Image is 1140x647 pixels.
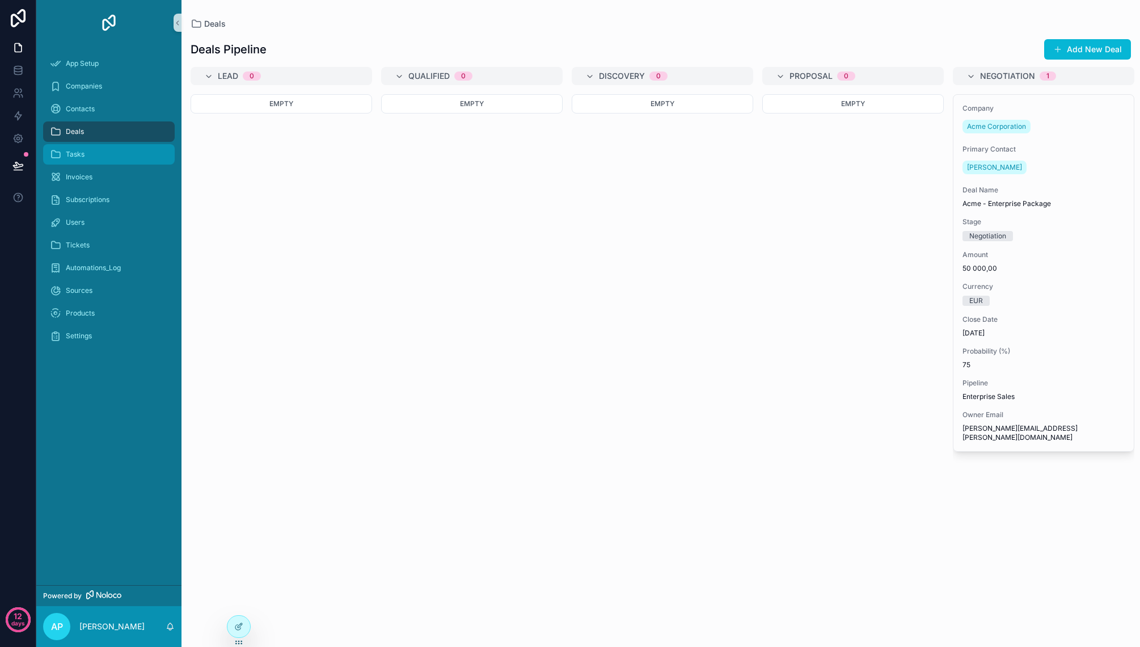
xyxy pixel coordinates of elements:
[51,620,63,633] span: AP
[36,45,181,361] div: scrollable content
[962,329,1125,338] span: [DATE]
[969,231,1006,241] div: Negotiation
[204,18,226,30] span: Deals
[43,235,175,255] a: Tickets
[980,70,1035,82] span: Negotiation
[43,326,175,346] a: Settings
[461,72,466,81] div: 0
[841,99,865,108] span: Empty
[962,104,1125,113] span: Company
[43,53,175,74] a: App Setup
[66,331,92,341] span: Settings
[962,161,1027,174] a: [PERSON_NAME]
[962,120,1031,133] a: Acme Corporation
[79,621,145,632] p: [PERSON_NAME]
[43,144,175,165] a: Tasks
[962,360,1125,369] span: 75
[962,347,1125,356] span: Probability (%)
[11,615,25,631] p: days
[66,309,95,318] span: Products
[36,585,181,606] a: Powered by
[269,99,293,108] span: Empty
[656,72,661,81] div: 0
[66,195,109,204] span: Subscriptions
[962,392,1125,401] span: Enterprise Sales
[218,70,238,82] span: Lead
[66,150,85,159] span: Tasks
[1044,39,1131,60] button: Add New Deal
[43,99,175,119] a: Contacts
[66,241,90,250] span: Tickets
[43,190,175,210] a: Subscriptions
[962,217,1125,226] span: Stage
[962,379,1125,388] span: Pipeline
[43,303,175,323] a: Products
[43,591,82,600] span: Powered by
[66,59,99,68] span: App Setup
[962,410,1125,419] span: Owner Email
[967,163,1022,172] span: [PERSON_NAME]
[962,145,1125,154] span: Primary Contact
[43,212,175,233] a: Users
[408,70,450,82] span: Qualified
[66,263,121,272] span: Automations_Log
[43,280,175,301] a: Sources
[66,173,92,182] span: Invoices
[967,122,1026,131] span: Acme Corporation
[43,258,175,278] a: Automations_Log
[962,315,1125,324] span: Close Date
[962,250,1125,259] span: Amount
[651,99,674,108] span: Empty
[100,14,118,32] img: App logo
[191,18,226,30] a: Deals
[66,286,92,295] span: Sources
[191,41,267,57] h1: Deals Pipeline
[43,76,175,96] a: Companies
[962,186,1125,195] span: Deal Name
[599,70,645,82] span: Discovery
[66,104,95,114] span: Contacts
[66,82,102,91] span: Companies
[66,127,84,136] span: Deals
[962,199,1125,208] span: Acme - Enterprise Package
[789,70,833,82] span: Proposal
[962,282,1125,291] span: Currency
[953,94,1134,452] a: CompanyAcme CorporationPrimary Contact[PERSON_NAME]Deal NameAcme - Enterprise PackageStageNegotia...
[14,611,22,622] p: 12
[460,99,484,108] span: Empty
[969,296,983,306] div: EUR
[66,218,85,227] span: Users
[962,264,1125,273] span: 50 000,00
[1046,72,1049,81] div: 1
[43,121,175,142] a: Deals
[43,167,175,187] a: Invoices
[844,72,848,81] div: 0
[962,424,1125,442] span: [PERSON_NAME][EMAIL_ADDRESS][PERSON_NAME][DOMAIN_NAME]
[250,72,254,81] div: 0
